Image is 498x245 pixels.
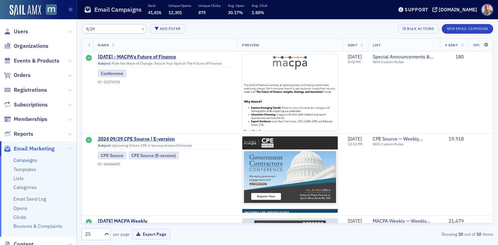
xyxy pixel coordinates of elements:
a: Organizations [4,42,48,50]
div: With Custom Rules [373,142,435,146]
div: Sent [86,55,92,62]
a: MACPA Weekly — Weekly Newsletter (for members only) [373,218,435,224]
a: Reports [4,130,33,138]
a: Memberships [4,115,47,123]
strong: 10 [457,231,464,237]
div: With Custom Rules [373,60,435,64]
a: Email Marketing [4,145,55,153]
span: Name [98,43,109,47]
a: New Email Campaign [442,25,493,31]
span: 875 [198,10,206,15]
a: Users [4,28,28,35]
button: Bulk Actions [397,24,439,34]
a: Subscriptions [4,101,48,109]
a: Templates [13,166,36,172]
img: SailAMX [10,5,41,16]
div: Sent [86,137,92,144]
button: New Email Campaign [442,24,493,34]
span: Registrations [14,86,47,94]
div: 21,679 [445,218,464,224]
div: Bulk Actions [407,27,434,31]
span: [DATE] [348,54,362,60]
p: Sent [148,3,161,8]
span: Sent [348,43,357,47]
div: CPE Source (E-version) [129,152,179,159]
span: Preview [242,43,259,47]
h1: Email Campaigns [94,5,142,14]
span: Profile [481,4,493,16]
label: per page [113,231,130,237]
a: Registrations [4,86,47,94]
span: List [373,43,381,47]
span: # Sent [445,43,458,47]
button: [DOMAIN_NAME] [432,7,479,12]
span: Subject: [98,61,111,66]
a: Special Announcements & Special Event Invitations [373,54,435,60]
div: Conference [98,69,126,77]
span: Organizations [14,42,48,50]
div: [DOMAIN_NAME] [439,7,477,13]
span: Email Marketing [14,145,55,153]
a: [DATE] - MACPA's Future of Finance [98,54,232,60]
span: [DATE] [348,218,362,224]
div: Showing out of items [361,231,493,237]
strong: 10 [475,231,483,237]
a: Bounces & Complaints [13,223,62,229]
div: Upcoming Online CPE in Various Areas of Interest [98,143,232,149]
a: Lists [13,175,24,181]
span: Orders [14,71,31,79]
a: Campaigns [13,157,37,163]
div: 19,918 [445,136,464,142]
span: [DATE] [348,136,362,142]
time: 12:11 PM [348,142,363,146]
p: Unique Clicks [198,3,221,8]
span: 1.88% [252,10,264,15]
a: Events & Products [4,57,59,65]
span: 30.17% [228,10,243,15]
div: CPE Source [98,152,126,159]
p: Unique Opens [169,3,191,8]
a: Clicks [13,214,26,220]
time: 4:02 PM [348,59,361,64]
p: Avg. Open [228,3,244,8]
div: 25 [85,231,100,238]
div: Ride the Wave of Change: Secure Your Spot at The Future of Finance [98,61,232,67]
div: 180 [445,54,464,60]
a: Opens [13,205,27,211]
a: CPE Source — Weekly Upcoming CPE Course List [373,136,435,142]
span: Subject: [98,143,111,148]
a: 2024 09/29 CPE Source | E-version [98,136,232,142]
div: EC-20684415 [98,162,232,166]
div: EC-21276331 [98,80,232,84]
button: Export Page [132,229,170,240]
div: Support [405,7,428,13]
img: SailAMX [46,4,57,15]
span: Reports [14,130,33,138]
span: 12,301 [169,10,182,15]
a: [DATE] MACPA Weekly [98,218,232,224]
span: Memberships [14,115,47,123]
span: Subscriptions [14,101,48,109]
span: Events & Products [14,57,59,65]
span: 41,826 [148,10,161,15]
input: Search… [82,24,147,34]
a: Orders [4,71,31,79]
a: View Homepage [41,4,57,16]
div: Sent [86,219,92,226]
p: Avg. Click [252,3,268,8]
button: × [140,25,146,32]
span: Users [14,28,28,35]
button: Add Filter [150,24,186,34]
a: Categories [13,184,37,190]
a: Email Send Log [13,196,46,202]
